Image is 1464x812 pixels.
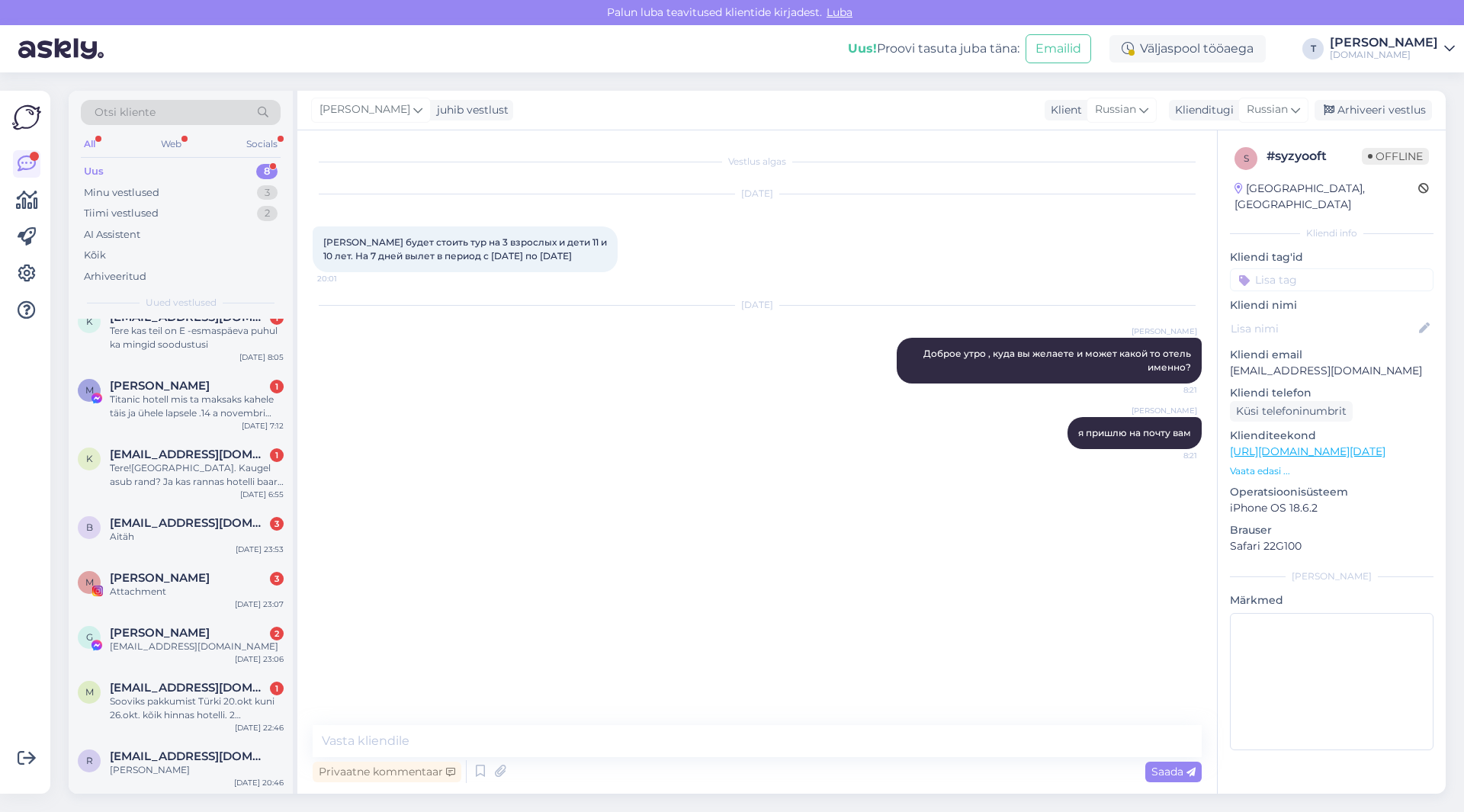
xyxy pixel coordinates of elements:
[110,379,210,393] span: Merle Uustalu
[317,273,374,284] span: 20:01
[1132,326,1197,337] span: [PERSON_NAME]
[1330,49,1438,61] div: [DOMAIN_NAME]
[235,722,284,733] div: [DATE] 22:46
[242,420,284,432] div: [DATE] 7:12
[1230,570,1433,583] div: [PERSON_NAME]
[257,185,278,201] div: 3
[1230,226,1433,240] div: Kliendi info
[158,134,185,154] div: Web
[313,155,1202,168] div: Vestlus algas
[1362,148,1429,165] span: Offline
[1267,147,1362,165] div: # syzyooft
[1109,35,1266,63] div: Väljaspool tööaega
[110,749,268,763] span: rainerjoosep@gmail.com
[1302,38,1324,59] div: T
[822,5,857,19] span: Luba
[257,206,278,221] div: 2
[86,631,93,643] span: G
[313,298,1202,312] div: [DATE]
[1230,464,1433,478] p: Vaata edasi ...
[1247,101,1288,118] span: Russian
[1230,592,1433,608] p: Märkmed
[110,585,284,599] div: Attachment
[236,544,284,555] div: [DATE] 23:53
[110,681,268,695] span: maili@raama.ee
[1230,401,1353,422] div: Küsi telefoninumbrit
[86,755,93,766] span: r
[1330,37,1438,49] div: [PERSON_NAME]
[1330,37,1455,61] a: [PERSON_NAME][DOMAIN_NAME]
[1230,347,1433,363] p: Kliendi email
[1244,152,1249,164] span: s
[146,296,217,310] span: Uued vestlused
[1078,427,1191,438] span: я пришлю на почту вам
[110,571,210,585] span: MARIE TAUTS
[240,489,284,500] div: [DATE] 6:55
[270,627,284,640] div: 2
[110,393,284,420] div: Titanic hotell mis ta maksaks kahele täis ja ühele lapsele .14 a novembri keskel
[84,227,140,242] div: AI Assistent
[110,695,284,722] div: Sooviks pakkumist Türki 20.okt kuni 26.okt. kõik hinnas hotelli. 2 täiskasvanut ja kaks 14 a last...
[1095,101,1136,118] span: Russian
[923,348,1193,373] span: Доброе утро , куда вы желаете и может какой то отель именно?
[1140,450,1197,461] span: 8:21
[270,572,284,586] div: 3
[270,682,284,695] div: 1
[84,248,106,263] div: Kõik
[1169,102,1234,118] div: Klienditugi
[1140,384,1197,396] span: 8:21
[1230,522,1433,538] p: Brauser
[234,777,284,788] div: [DATE] 20:46
[1230,297,1433,313] p: Kliendi nimi
[848,41,877,56] b: Uus!
[239,351,284,363] div: [DATE] 8:05
[110,640,284,653] div: [EMAIL_ADDRESS][DOMAIN_NAME]
[256,164,278,179] div: 8
[270,448,284,462] div: 1
[1230,385,1433,401] p: Kliendi telefon
[12,103,41,132] img: Askly Logo
[848,40,1019,58] div: Proovi tasuta juba täna:
[110,516,268,530] span: bernela@gmail.com
[110,461,284,489] div: Tere![GEOGRAPHIC_DATA]. Kaugel asub rand? Ja kas rannas hotelli baar on kohalike alkohoolsete tas...
[270,380,284,393] div: 1
[110,626,210,640] span: Gerda Saarna
[1026,34,1091,63] button: Emailid
[313,187,1202,201] div: [DATE]
[84,185,159,201] div: Minu vestlused
[86,316,93,327] span: k
[110,530,284,544] div: Aitäh
[110,763,284,777] div: [PERSON_NAME]
[1230,363,1433,379] p: [EMAIL_ADDRESS][DOMAIN_NAME]
[1231,320,1416,337] input: Lisa nimi
[243,134,281,154] div: Socials
[319,101,410,118] span: [PERSON_NAME]
[1315,100,1432,120] div: Arhiveeri vestlus
[1151,765,1196,778] span: Saada
[1230,538,1433,554] p: Safari 22G100
[110,448,268,461] span: katri.nolvik@gmail.com
[235,653,284,665] div: [DATE] 23:06
[235,599,284,610] div: [DATE] 23:07
[323,236,609,262] span: [PERSON_NAME] будет стоить тур на 3 взрослых и дети 11 и 10 лет. На 7 дней вылет в период с [DATE...
[270,517,284,531] div: 3
[110,324,284,351] div: Tere kas teil on E -esmaspäeva puhul ka mingid soodustusi
[1045,102,1082,118] div: Klient
[85,686,94,698] span: m
[431,102,509,118] div: juhib vestlust
[85,384,94,396] span: M
[84,206,159,221] div: Tiimi vestlused
[1132,405,1197,416] span: [PERSON_NAME]
[85,576,94,588] span: M
[86,522,93,533] span: b
[1234,181,1418,213] div: [GEOGRAPHIC_DATA], [GEOGRAPHIC_DATA]
[84,269,146,284] div: Arhiveeritud
[1230,484,1433,500] p: Operatsioonisüsteem
[86,453,93,464] span: k
[1230,445,1385,458] a: [URL][DOMAIN_NAME][DATE]
[1230,268,1433,291] input: Lisa tag
[84,164,104,179] div: Uus
[313,762,461,782] div: Privaatne kommentaar
[81,134,98,154] div: All
[1230,249,1433,265] p: Kliendi tag'id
